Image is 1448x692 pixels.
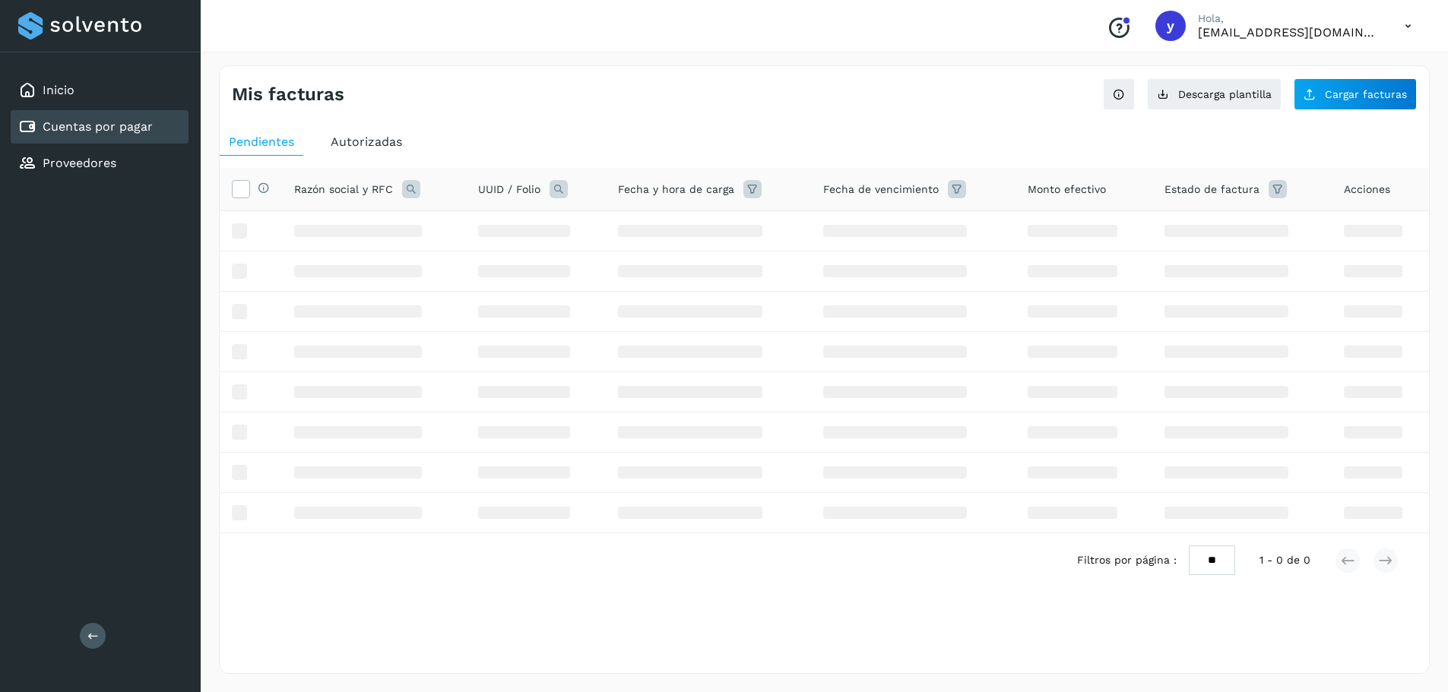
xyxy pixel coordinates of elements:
div: Cuentas por pagar [11,110,189,144]
span: Filtros por página : [1077,552,1177,568]
span: Acciones [1344,182,1390,197]
span: Fecha y hora de carga [618,182,734,197]
span: Pendientes [229,134,294,149]
button: Descarga plantilla [1147,78,1282,110]
span: Razón social y RFC [294,182,393,197]
span: Descarga plantilla [1178,89,1272,100]
span: Fecha de vencimiento [823,182,939,197]
span: 1 - 0 de 0 [1259,552,1310,568]
div: Inicio [11,74,189,107]
span: Autorizadas [331,134,402,149]
span: UUID / Folio [478,182,540,197]
span: Monto efectivo [1028,182,1106,197]
a: Inicio [43,83,74,97]
p: ycordova@rad-logistics.com [1198,25,1380,39]
div: Proveedores [11,147,189,180]
span: Cargar facturas [1325,89,1407,100]
button: Cargar facturas [1294,78,1417,110]
span: Estado de factura [1164,182,1259,197]
h4: Mis facturas [232,84,344,106]
a: Cuentas por pagar [43,119,153,134]
p: Hola, [1198,12,1380,25]
a: Proveedores [43,156,116,170]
